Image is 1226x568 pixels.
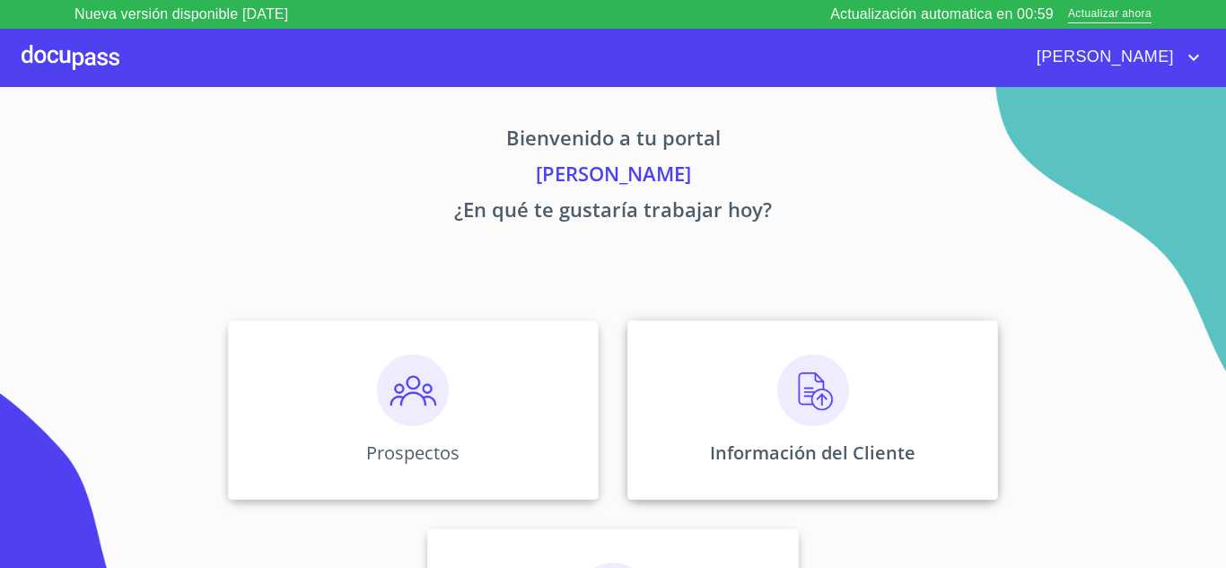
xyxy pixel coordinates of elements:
span: [PERSON_NAME] [1023,43,1183,72]
p: Nueva versión disponible [DATE] [74,4,288,25]
p: Información del Cliente [710,441,915,465]
img: carga.png [777,354,849,426]
p: Actualización automatica en 00:59 [830,4,1054,25]
p: [PERSON_NAME] [60,159,1166,195]
p: Bienvenido a tu portal [60,123,1166,159]
img: prospectos.png [377,354,449,426]
button: account of current user [1023,43,1204,72]
p: ¿En qué te gustaría trabajar hoy? [60,195,1166,231]
span: Actualizar ahora [1068,5,1152,24]
p: Prospectos [366,441,460,465]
